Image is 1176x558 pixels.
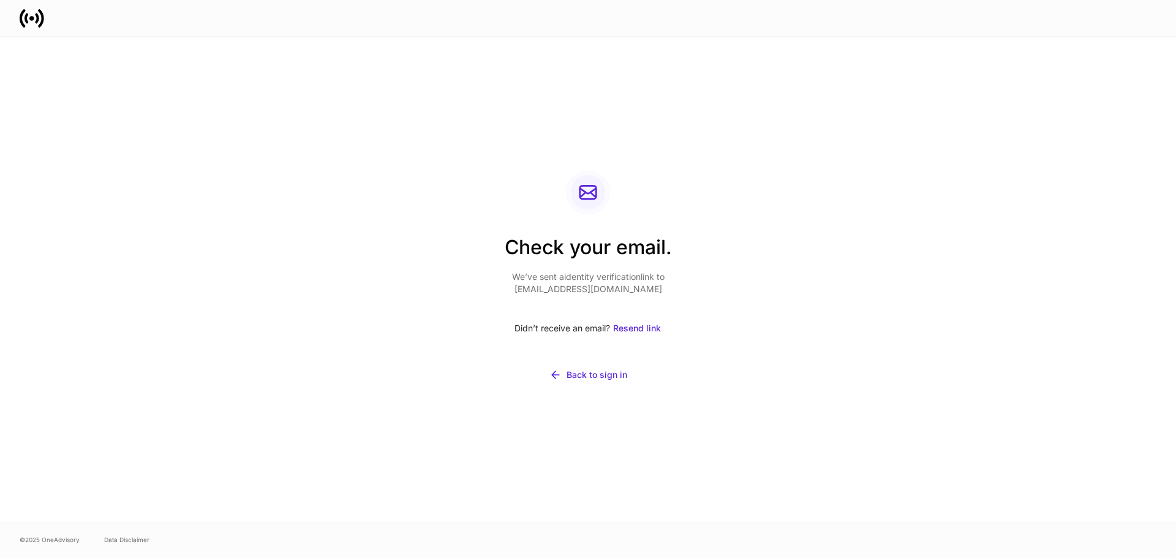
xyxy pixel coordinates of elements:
[567,369,627,381] div: Back to sign in
[612,315,661,342] button: Resend link
[505,315,672,342] div: Didn’t receive an email?
[20,535,80,545] span: © 2025 OneAdvisory
[505,361,672,388] button: Back to sign in
[104,535,149,545] a: Data Disclaimer
[505,234,672,271] h2: Check your email.
[613,322,661,334] div: Resend link
[505,271,672,295] p: We’ve sent a identity verification link to [EMAIL_ADDRESS][DOMAIN_NAME]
